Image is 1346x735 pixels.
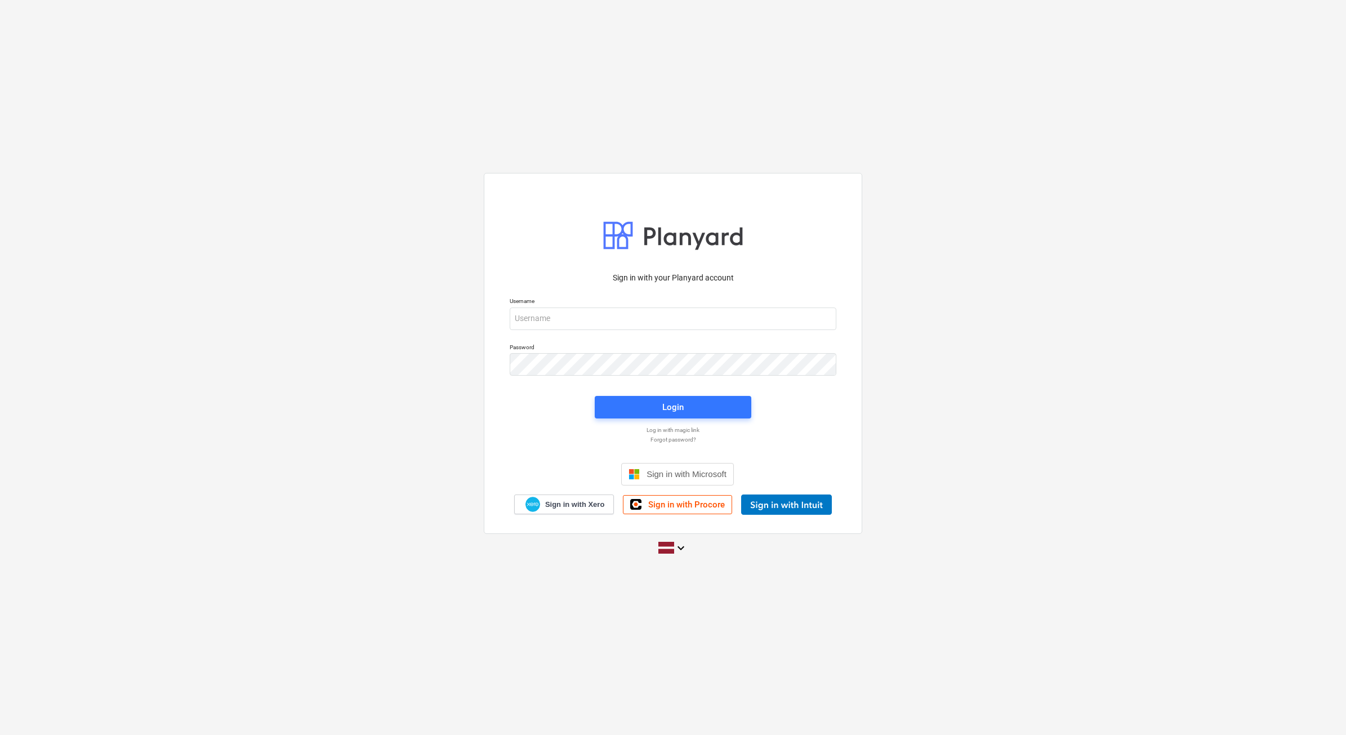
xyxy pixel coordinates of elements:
p: Sign in with your Planyard account [510,272,836,284]
a: Sign in with Procore [623,495,732,514]
input: Username [510,308,836,330]
i: keyboard_arrow_down [674,541,688,555]
img: Microsoft logo [629,469,640,480]
div: Login [662,400,684,415]
a: Sign in with Xero [514,495,614,514]
a: Log in with magic link [504,426,842,434]
span: Sign in with Procore [648,500,725,510]
span: Sign in with Microsoft [647,469,727,479]
img: Xero logo [525,497,540,512]
a: Forgot password? [504,436,842,443]
button: Login [595,396,751,418]
p: Password [510,344,836,353]
span: Sign in with Xero [545,500,604,510]
p: Username [510,297,836,307]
